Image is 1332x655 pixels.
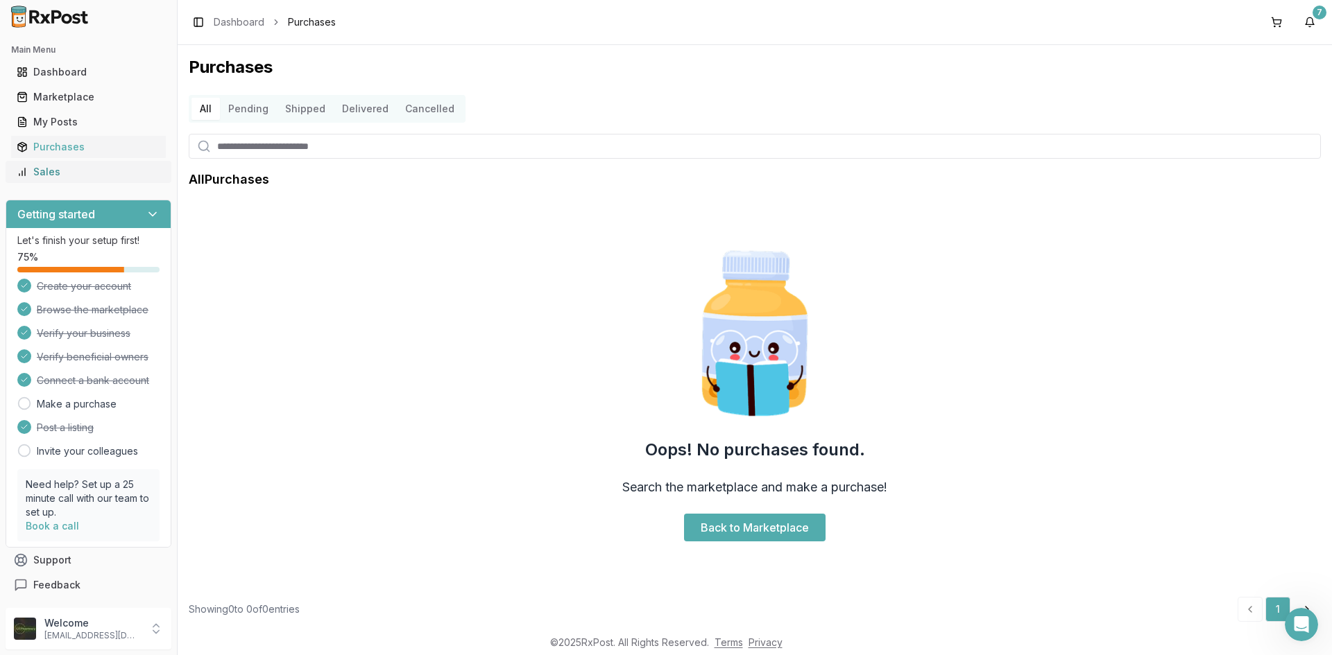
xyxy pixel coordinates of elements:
[189,170,269,189] h1: All Purchases
[14,618,36,640] img: User avatar
[37,326,130,340] span: Verify your business
[17,234,160,247] p: Let's finish your setup first!
[11,60,166,85] a: Dashboard
[189,56,1321,78] h1: Purchases
[191,98,220,120] button: All
[622,478,887,497] h3: Search the marketplace and make a purchase!
[37,279,131,293] span: Create your account
[288,15,336,29] span: Purchases
[6,573,171,597] button: Feedback
[684,514,826,541] a: Back to Marketplace
[6,61,171,83] button: Dashboard
[33,578,80,592] span: Feedback
[11,85,166,110] a: Marketplace
[11,159,166,184] a: Sales
[37,303,148,317] span: Browse the marketplace
[6,86,171,108] button: Marketplace
[17,115,160,129] div: My Posts
[11,110,166,134] a: My Posts
[749,636,783,648] a: Privacy
[220,98,277,120] button: Pending
[189,602,300,616] div: Showing 0 to 0 of 0 entries
[37,374,149,387] span: Connect a bank account
[11,134,166,159] a: Purchases
[397,98,463,120] button: Cancelled
[17,165,160,179] div: Sales
[17,206,95,222] h3: Getting started
[26,478,151,519] p: Need help? Set up a 25 minute call with our team to set up.
[1265,597,1290,622] a: 1
[6,161,171,183] button: Sales
[1293,597,1321,622] a: Go to next page
[1238,597,1321,622] nav: pagination
[1299,11,1321,33] button: 7
[334,98,397,120] button: Delivered
[37,444,138,458] a: Invite your colleagues
[277,98,334,120] button: Shipped
[44,630,141,641] p: [EMAIL_ADDRESS][DOMAIN_NAME]
[26,520,79,532] a: Book a call
[44,616,141,630] p: Welcome
[37,397,117,411] a: Make a purchase
[1313,6,1326,19] div: 7
[666,245,844,422] img: Smart Pill Bottle
[11,44,166,55] h2: Main Menu
[6,548,171,573] button: Support
[6,111,171,133] button: My Posts
[6,136,171,158] button: Purchases
[17,65,160,79] div: Dashboard
[37,350,148,364] span: Verify beneficial owners
[214,15,264,29] a: Dashboard
[37,421,94,435] span: Post a listing
[214,15,336,29] nav: breadcrumb
[17,90,160,104] div: Marketplace
[1285,608,1318,641] iframe: Intercom live chat
[645,439,865,461] h2: Oops! No purchases found.
[17,250,38,264] span: 75 %
[6,6,94,28] img: RxPost Logo
[17,140,160,154] div: Purchases
[715,636,743,648] a: Terms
